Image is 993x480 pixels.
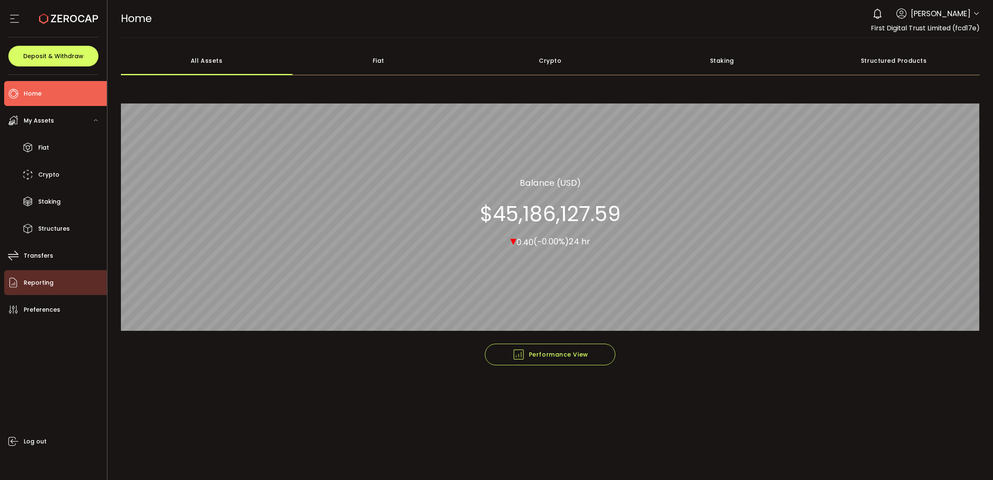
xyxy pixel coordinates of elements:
div: All Assets [121,46,293,75]
span: [PERSON_NAME] [911,8,971,19]
div: Structured Products [808,46,980,75]
span: (-0.00%) [533,236,569,247]
span: 24 hr [569,236,590,247]
span: Log out [24,436,47,448]
span: Crypto [38,169,59,181]
span: Reporting [24,277,54,289]
span: Preferences [24,304,60,316]
span: ▾ [510,231,516,249]
button: Performance View [485,344,615,365]
span: Structures [38,223,70,235]
span: 0.40 [516,236,533,248]
div: Fiat [292,46,465,75]
div: Staking [636,46,808,75]
span: Deposit & Withdraw [23,53,84,59]
iframe: Chat Widget [951,440,993,480]
span: Home [24,88,42,100]
span: First Digital Trust Limited (fcd17e) [871,23,980,33]
span: Performance View [512,348,588,361]
span: Transfers [24,250,53,262]
div: Crypto [465,46,637,75]
button: Deposit & Withdraw [8,46,98,66]
section: $45,186,127.59 [480,201,621,226]
span: Staking [38,196,61,208]
span: My Assets [24,115,54,127]
span: Fiat [38,142,49,154]
span: Home [121,11,152,26]
section: Balance (USD) [520,176,581,189]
